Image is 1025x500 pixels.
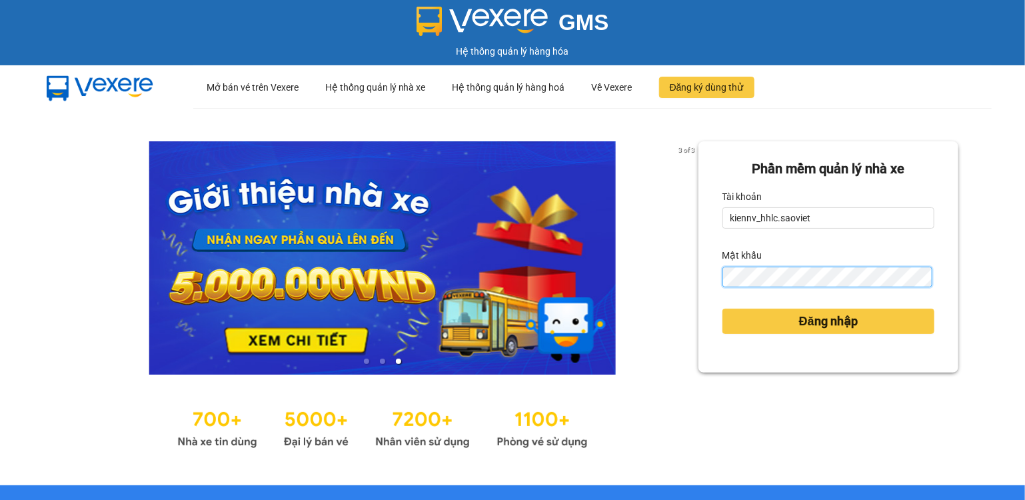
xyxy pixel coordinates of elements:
img: mbUUG5Q.png [33,65,167,109]
span: GMS [558,10,608,35]
div: Mở bán vé trên Vexere [207,66,299,109]
span: Đăng nhập [799,312,858,331]
div: Hệ thống quản lý hàng hóa [3,44,1022,59]
button: Đăng nhập [722,309,934,334]
input: Mật khẩu [722,267,932,288]
span: Đăng ký dùng thử [670,80,744,95]
li: slide item 3 [396,359,401,364]
p: 3 of 3 [675,141,698,159]
div: Hệ thống quản lý nhà xe [325,66,426,109]
li: slide item 1 [364,359,369,364]
button: Đăng ký dùng thử [659,77,754,98]
img: logo 2 [417,7,548,36]
div: Hệ thống quản lý hàng hoá [453,66,565,109]
input: Tài khoản [722,207,934,229]
div: Phần mềm quản lý nhà xe [722,159,934,179]
label: Tài khoản [722,186,762,207]
div: Về Vexere [592,66,632,109]
label: Mật khẩu [722,245,762,266]
button: previous slide / item [67,141,85,375]
button: next slide / item [680,141,698,375]
a: GMS [417,20,609,31]
img: Statistics.png [177,401,588,452]
li: slide item 2 [380,359,385,364]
